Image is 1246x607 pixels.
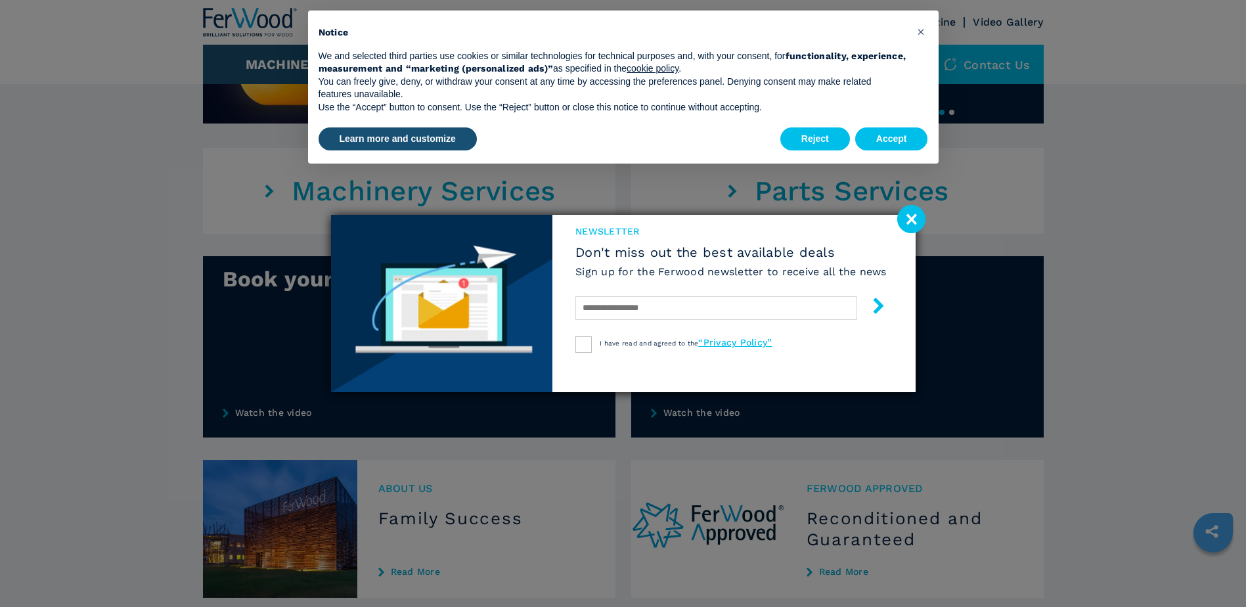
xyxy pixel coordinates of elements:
p: We and selected third parties use cookies or similar technologies for technical purposes and, wit... [319,50,907,76]
span: I have read and agreed to the [600,340,772,347]
img: Newsletter image [331,215,553,392]
p: Use the “Accept” button to consent. Use the “Reject” button or close this notice to continue with... [319,101,907,114]
span: newsletter [575,225,887,238]
a: “Privacy Policy” [698,337,772,348]
h6: Sign up for the Ferwood newsletter to receive all the news [575,264,887,279]
strong: functionality, experience, measurement and “marketing (personalized ads)” [319,51,906,74]
button: Reject [780,127,850,151]
button: Accept [855,127,928,151]
p: You can freely give, deny, or withdraw your consent at any time by accessing the preferences pane... [319,76,907,101]
button: Learn more and customize [319,127,477,151]
button: submit-button [857,292,887,323]
button: Close this notice [911,21,932,42]
a: cookie policy [627,63,679,74]
span: Don't miss out the best available deals [575,244,887,260]
h2: Notice [319,26,907,39]
span: × [917,24,925,39]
